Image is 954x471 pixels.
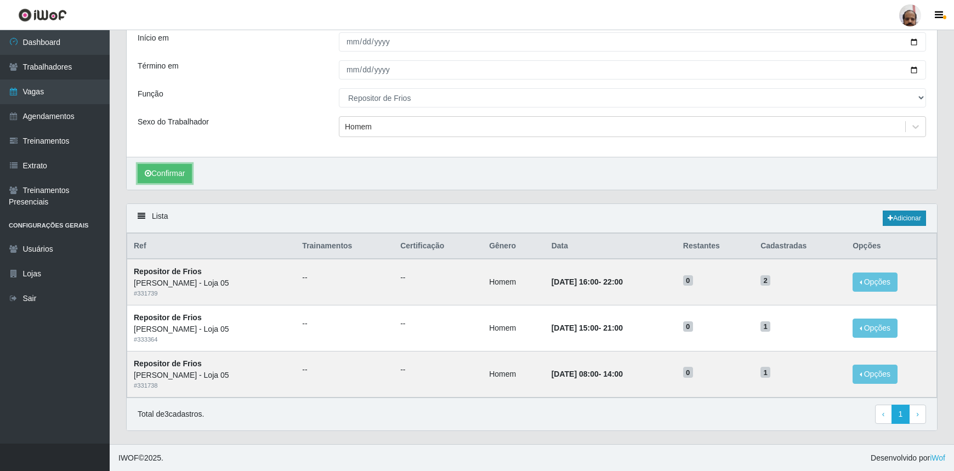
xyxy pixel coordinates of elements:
[134,267,202,276] strong: Repositor de Frios
[883,211,926,226] a: Adicionar
[552,370,599,378] time: [DATE] 08:00
[545,234,677,259] th: Data
[853,319,898,338] button: Opções
[552,370,623,378] strong: -
[400,364,476,376] ul: --
[882,410,885,418] span: ‹
[127,234,296,259] th: Ref
[134,359,202,368] strong: Repositor de Frios
[603,277,623,286] time: 22:00
[916,410,919,418] span: ›
[134,381,289,390] div: # 331738
[482,305,545,351] td: Homem
[760,321,770,332] span: 1
[853,273,898,292] button: Opções
[552,277,599,286] time: [DATE] 16:00
[134,313,202,322] strong: Repositor de Frios
[296,234,394,259] th: Trainamentos
[400,272,476,283] ul: --
[683,321,693,332] span: 0
[127,204,937,233] div: Lista
[552,324,623,332] strong: -
[871,452,945,464] span: Desenvolvido por
[552,277,623,286] strong: -
[138,88,163,100] label: Função
[400,318,476,330] ul: --
[302,364,387,376] ul: --
[134,335,289,344] div: # 333364
[138,116,209,128] label: Sexo do Trabalhador
[302,272,387,283] ul: --
[134,370,289,381] div: [PERSON_NAME] - Loja 05
[138,408,204,420] p: Total de 3 cadastros.
[552,324,599,332] time: [DATE] 15:00
[339,32,926,52] input: 00/00/0000
[345,121,372,133] div: Homem
[138,164,192,183] button: Confirmar
[683,367,693,378] span: 0
[118,452,163,464] span: © 2025 .
[482,259,545,305] td: Homem
[760,275,770,286] span: 2
[846,234,936,259] th: Opções
[134,324,289,335] div: [PERSON_NAME] - Loja 05
[394,234,482,259] th: Certificação
[138,60,179,72] label: Término em
[909,405,926,424] a: Next
[18,8,67,22] img: CoreUI Logo
[134,277,289,289] div: [PERSON_NAME] - Loja 05
[875,405,892,424] a: Previous
[683,275,693,286] span: 0
[482,351,545,397] td: Homem
[760,367,770,378] span: 1
[302,318,387,330] ul: --
[853,365,898,384] button: Opções
[603,324,623,332] time: 21:00
[138,32,169,44] label: Início em
[677,234,754,259] th: Restantes
[134,289,289,298] div: # 331739
[875,405,926,424] nav: pagination
[603,370,623,378] time: 14:00
[482,234,545,259] th: Gênero
[754,234,846,259] th: Cadastradas
[891,405,910,424] a: 1
[118,453,139,462] span: IWOF
[339,60,926,80] input: 00/00/0000
[930,453,945,462] a: iWof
